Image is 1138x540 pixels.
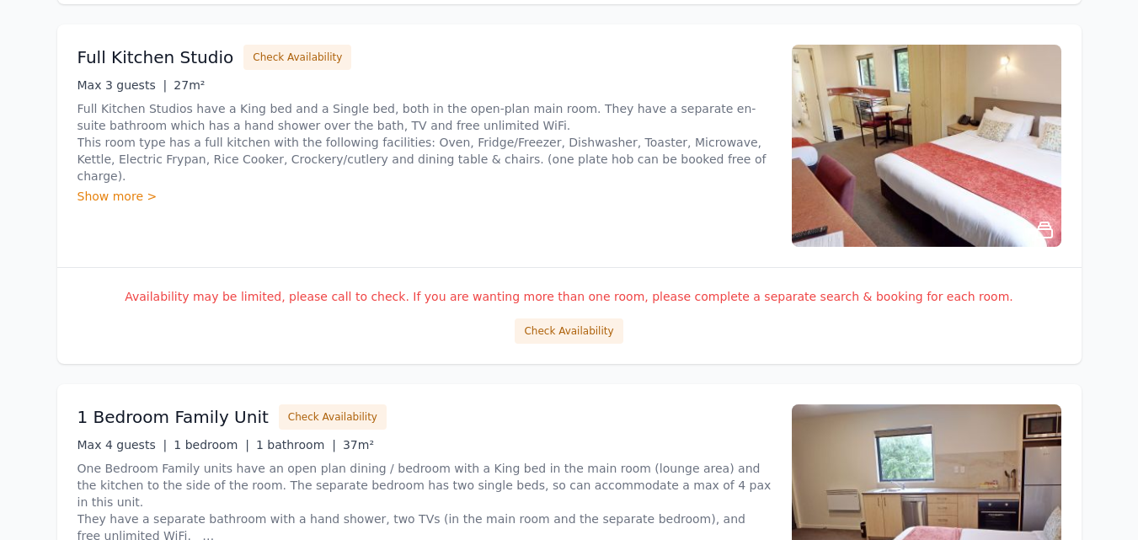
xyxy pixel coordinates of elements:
[174,78,205,92] span: 27m²
[77,45,234,69] h3: Full Kitchen Studio
[243,45,351,70] button: Check Availability
[279,404,387,430] button: Check Availability
[174,438,249,452] span: 1 bedroom |
[77,100,772,184] p: Full Kitchen Studios have a King bed and a Single bed, both in the open-plan main room. They have...
[256,438,336,452] span: 1 bathroom |
[515,318,622,344] button: Check Availability
[343,438,374,452] span: 37m²
[77,188,772,205] div: Show more >
[77,78,168,92] span: Max 3 guests |
[77,405,269,429] h3: 1 Bedroom Family Unit
[77,438,168,452] span: Max 4 guests |
[77,288,1061,305] p: Availability may be limited, please call to check. If you are wanting more than one room, please ...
